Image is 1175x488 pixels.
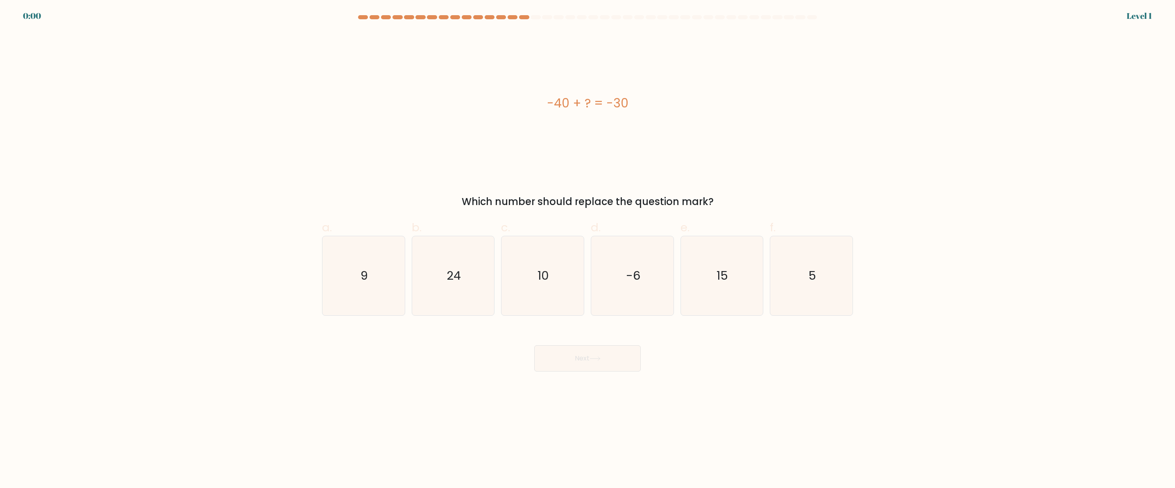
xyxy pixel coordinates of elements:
[681,219,690,235] span: e.
[327,194,848,209] div: Which number should replace the question mark?
[501,219,510,235] span: c.
[770,219,776,235] span: f.
[538,268,549,284] text: 10
[1127,10,1152,22] div: Level 1
[626,268,640,284] text: -6
[322,219,332,235] span: a.
[23,10,41,22] div: 0:00
[322,94,853,112] div: -40 + ? = -30
[447,268,461,284] text: 24
[591,219,601,235] span: d.
[534,345,641,372] button: Next
[361,268,368,284] text: 9
[412,219,422,235] span: b.
[808,268,816,284] text: 5
[717,268,728,284] text: 15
